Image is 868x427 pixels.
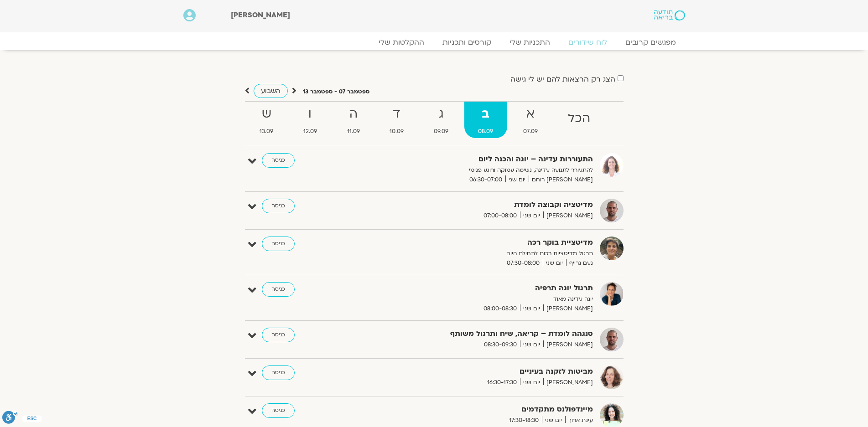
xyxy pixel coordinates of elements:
[464,127,508,136] span: 08.09
[289,104,331,124] strong: ו
[480,304,520,314] span: 08:00-08:30
[510,75,615,83] label: הצג רק הרצאות להם יש לי גישה
[543,211,593,221] span: [PERSON_NAME]
[500,38,559,47] a: התכניות שלי
[262,365,295,380] a: כניסה
[506,416,542,425] span: 17:30-18:30
[520,211,543,221] span: יום שני
[375,102,418,138] a: ד10.09
[554,102,604,138] a: הכל
[262,403,295,418] a: כניסה
[433,38,500,47] a: קורסים ותכניות
[246,102,288,138] a: ש13.09
[481,340,520,350] span: 08:30-09:30
[289,102,331,138] a: ו12.09
[231,10,290,20] span: [PERSON_NAME]
[466,175,505,185] span: 06:30-07:00
[369,165,593,175] p: להתעורר לתנועה עדינה, נשימה עמוקה ורוגע פנימי
[375,104,418,124] strong: ד
[262,328,295,342] a: כניסה
[520,304,543,314] span: יום שני
[369,403,593,416] strong: מיינדפולנס מתקדמים
[543,304,593,314] span: [PERSON_NAME]
[262,153,295,168] a: כניסה
[543,378,593,387] span: [PERSON_NAME]
[369,249,593,258] p: תרגול מדיטציות רכות לתחילת היום
[504,258,543,268] span: 07:30-08:00
[520,378,543,387] span: יום שני
[565,416,593,425] span: עינת ארוך
[262,237,295,251] a: כניסה
[369,237,593,249] strong: מדיטציית בוקר רכה
[261,87,281,95] span: השבוע
[246,104,288,124] strong: ש
[543,340,593,350] span: [PERSON_NAME]
[183,38,685,47] nav: Menu
[289,127,331,136] span: 12.09
[333,104,374,124] strong: ה
[303,87,369,97] p: ספטמבר 07 - ספטמבר 13
[520,340,543,350] span: יום שני
[509,127,552,136] span: 07.09
[464,102,508,138] a: ב08.09
[246,127,288,136] span: 13.09
[505,175,529,185] span: יום שני
[543,258,566,268] span: יום שני
[369,38,433,47] a: ההקלטות שלי
[262,199,295,213] a: כניסה
[420,104,463,124] strong: ג
[369,294,593,304] p: יוגה עדינה מאוד
[375,127,418,136] span: 10.09
[559,38,616,47] a: לוח שידורים
[484,378,520,387] span: 16:30-17:30
[369,365,593,378] strong: מביטות לזקנה בעיניים
[369,328,593,340] strong: סנגהה לומדת – קריאה, שיח ותרגול משותף
[262,282,295,297] a: כניסה
[509,104,552,124] strong: א
[480,211,520,221] span: 07:00-08:00
[542,416,565,425] span: יום שני
[509,102,552,138] a: א07.09
[369,282,593,294] strong: תרגול יוגה תרפיה
[616,38,685,47] a: מפגשים קרובים
[369,199,593,211] strong: מדיטציה וקבוצה לומדת
[369,153,593,165] strong: התעוררות עדינה – יוגה והכנה ליום
[333,102,374,138] a: ה11.09
[420,102,463,138] a: ג09.09
[464,104,508,124] strong: ב
[254,84,288,98] a: השבוע
[333,127,374,136] span: 11.09
[554,108,604,129] strong: הכל
[529,175,593,185] span: [PERSON_NAME] רוחם
[420,127,463,136] span: 09.09
[566,258,593,268] span: נעם גרייף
